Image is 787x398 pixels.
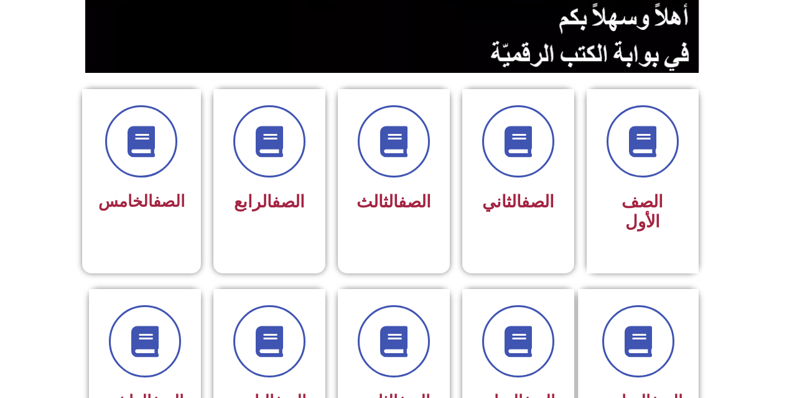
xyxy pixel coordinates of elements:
[622,192,663,232] span: الصف الأول
[98,192,185,211] span: الخامس
[153,192,185,211] a: الصف
[234,192,305,212] span: الرابع
[521,192,554,212] a: الصف
[398,192,431,212] a: الصف
[482,192,554,212] span: الثاني
[272,192,305,212] a: الصف
[356,192,431,212] span: الثالث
